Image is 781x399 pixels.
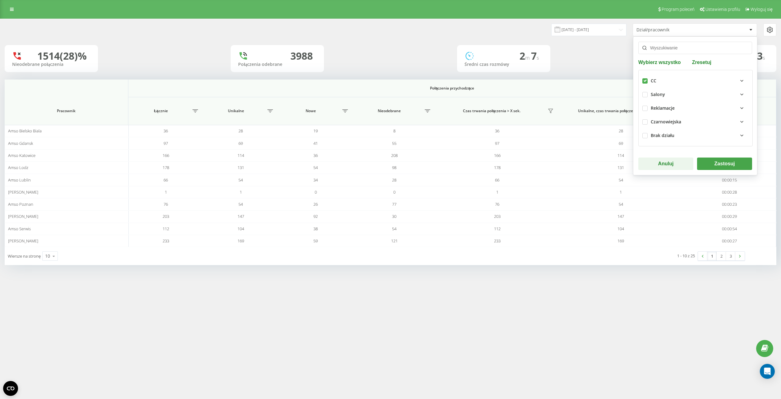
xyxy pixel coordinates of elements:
[238,140,243,146] span: 69
[12,62,90,67] div: Nieodebrane połączenia
[313,201,318,207] span: 26
[313,165,318,170] span: 54
[495,140,499,146] span: 97
[164,177,168,183] span: 66
[164,128,168,134] span: 36
[3,381,18,396] button: Open CMP widget
[392,213,396,219] span: 30
[494,165,501,170] span: 178
[690,59,713,65] button: Zresetuj
[392,201,396,207] span: 77
[531,49,539,62] span: 7
[392,226,396,232] span: 54
[683,174,776,186] td: 00:00:15
[240,189,242,195] span: 1
[14,108,119,113] span: Pracownik
[717,252,726,260] a: 2
[281,108,340,113] span: Nowe
[683,186,776,198] td: 00:00:28
[391,238,398,244] span: 121
[763,54,765,61] span: s
[520,49,531,62] span: 2
[651,78,656,84] div: CC
[683,223,776,235] td: 00:00:54
[164,201,168,207] span: 76
[313,226,318,232] span: 38
[537,54,539,61] span: s
[617,238,624,244] span: 169
[8,128,42,134] span: Amso Bielsko Biala
[495,201,499,207] span: 76
[683,235,776,247] td: 00:00:27
[619,140,623,146] span: 69
[651,106,675,111] div: Reklamacje
[238,128,243,134] span: 28
[494,213,501,219] span: 203
[494,226,501,232] span: 112
[619,201,623,207] span: 54
[638,59,683,65] button: Wybierz wszystko
[617,226,624,232] span: 104
[705,7,740,12] span: Ustawienia profilu
[238,153,244,158] span: 114
[8,177,31,183] span: Amso Lublin
[638,42,752,54] input: Wyszukiwanie
[392,177,396,183] span: 28
[617,165,624,170] span: 131
[8,253,41,259] span: Wiersze na stronę
[464,62,543,67] div: Średni czas rozmówy
[619,128,623,134] span: 28
[8,153,35,158] span: Amso Katowice
[651,119,681,125] div: Czarnowiejska
[495,128,499,134] span: 36
[8,213,38,219] span: [PERSON_NAME]
[683,198,776,210] td: 00:00:23
[290,50,313,62] div: 3988
[496,189,498,195] span: 1
[617,213,624,219] span: 147
[8,201,33,207] span: Amso Poznan
[238,201,243,207] span: 54
[439,108,545,113] span: Czas trwania połączenia > X sek.
[677,253,695,259] div: 1 - 10 z 25
[163,238,169,244] span: 233
[392,140,396,146] span: 55
[165,189,167,195] span: 1
[313,213,318,219] span: 92
[683,210,776,222] td: 00:00:29
[163,153,169,158] span: 166
[238,226,244,232] span: 104
[697,158,752,170] button: Zastosuj
[163,226,169,232] span: 112
[8,140,33,146] span: Amso Gdansk
[313,238,318,244] span: 59
[494,238,501,244] span: 233
[164,140,168,146] span: 97
[238,62,317,67] div: Połączenia odebrane
[8,238,38,244] span: [PERSON_NAME]
[238,213,244,219] span: 147
[132,108,191,113] span: Łącznie
[617,153,624,158] span: 114
[662,7,695,12] span: Program poleceń
[8,189,38,195] span: [PERSON_NAME]
[751,7,773,12] span: Wyloguj się
[760,364,775,379] div: Open Intercom Messenger
[651,92,665,97] div: Salony
[313,140,318,146] span: 41
[206,108,266,113] span: Unikalne
[8,165,28,170] span: Amso Lodz
[638,158,693,170] button: Anuluj
[8,226,31,232] span: Amso Serwis
[392,165,396,170] span: 98
[751,49,765,62] span: 33
[37,50,87,62] div: 1514 (28)%
[315,189,317,195] span: 0
[707,252,717,260] a: 1
[163,213,169,219] span: 203
[495,177,499,183] span: 66
[525,54,531,61] span: m
[45,253,50,259] div: 10
[636,27,711,33] div: Dział/pracownik
[494,153,501,158] span: 166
